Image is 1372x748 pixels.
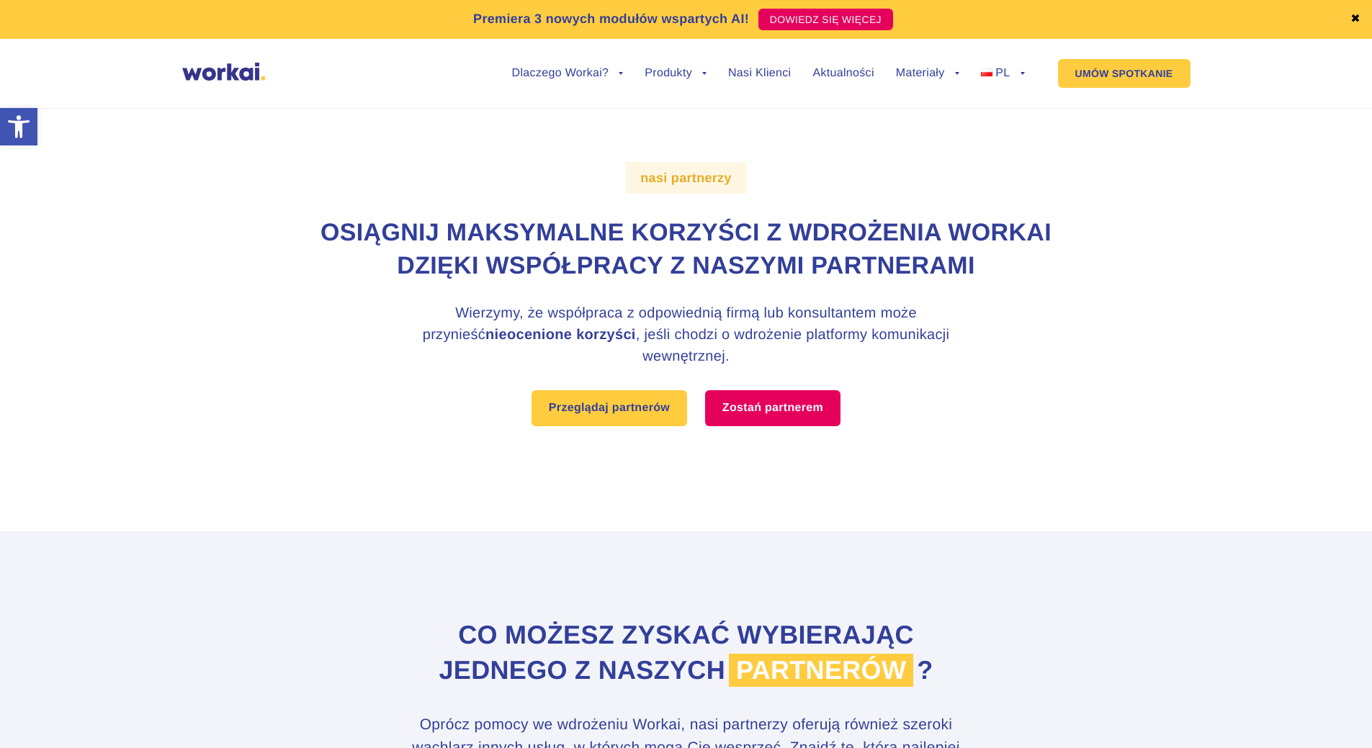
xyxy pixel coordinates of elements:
a: Przeglądaj partnerów [532,390,687,426]
a: Materiały [896,68,959,79]
strong: nieocenione korzyści [485,327,636,343]
a: DOWIEDZ SIĘ WIĘCEJ [758,9,893,30]
a: Produkty [645,68,707,79]
label: nasi partnerzy [626,162,746,194]
a: UMÓW SPOTKANIE [1058,59,1191,88]
a: Aktualności [812,68,874,79]
a: Nasi Klienci [728,68,791,79]
h3: Wierzymy, że współpraca z odpowiednią firmą lub konsultantem może przynieść , jeśli chodzi o wdro... [416,302,956,367]
h2: Co możesz zyskać wybierając jednego z naszych ? [398,618,974,688]
span: partnerów [729,654,913,687]
a: Zostań partnerem [705,390,840,426]
p: Premiera 3 nowych modułów wspartych AI! [473,9,749,29]
a: Dlaczego Workai? [512,68,624,79]
a: ✖ [1350,14,1360,25]
span: PL [995,67,1010,79]
h1: Osiągnij maksymalne korzyści z wdrożenia Workai dzięki współpracy z naszymi partnerami [287,217,1086,283]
